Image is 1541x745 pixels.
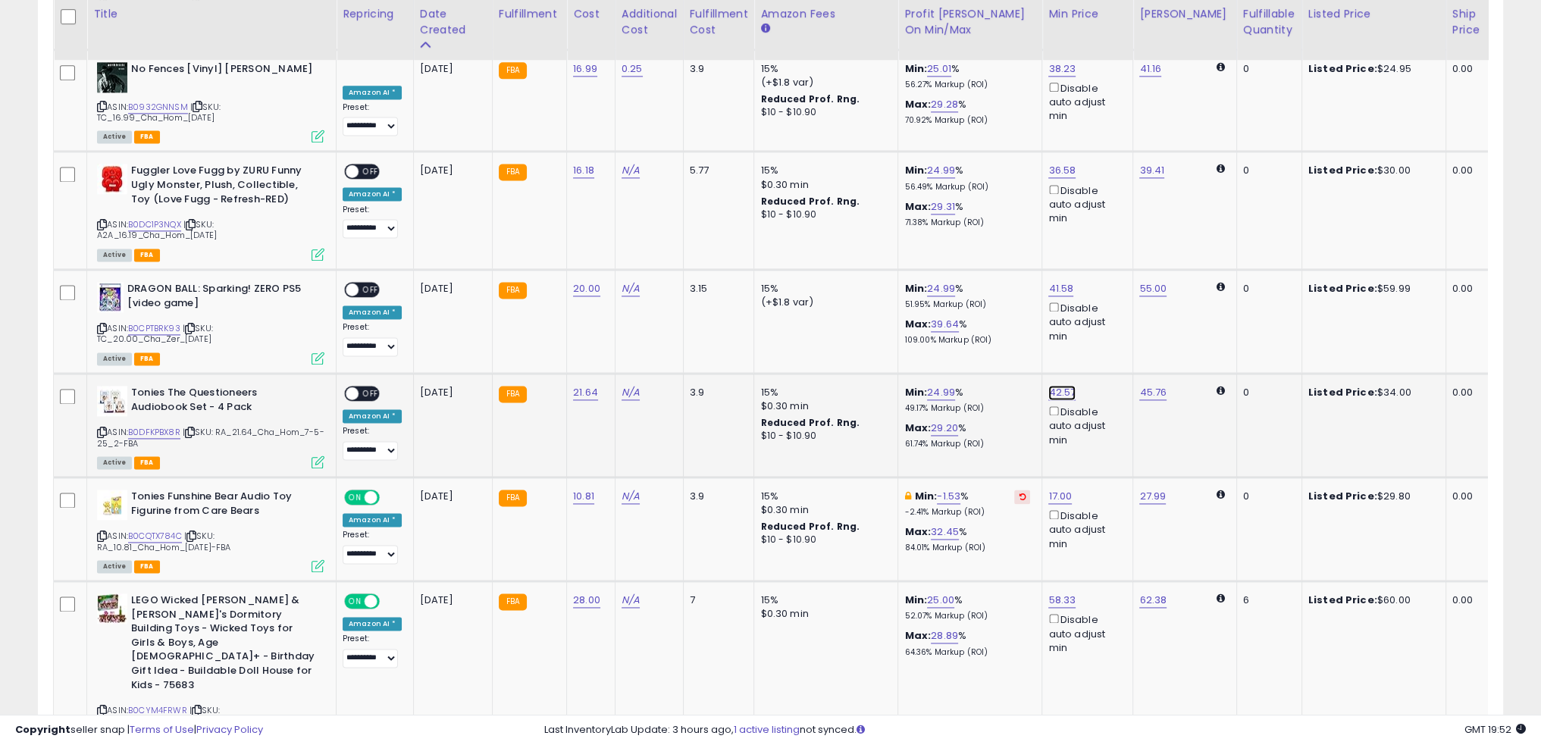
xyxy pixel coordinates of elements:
[97,352,132,365] span: All listings currently available for purchase on Amazon
[420,6,486,38] div: Date Created
[1048,385,1076,400] a: 42.57
[760,208,886,221] div: $10 - $10.90
[343,187,402,201] div: Amazon AI *
[931,421,958,436] a: 29.20
[1452,490,1477,503] div: 0.00
[760,416,860,429] b: Reduced Prof. Rng.
[1139,163,1164,178] a: 39.41
[927,61,951,77] a: 25.01
[97,386,127,416] img: 51lAoVvu8FL._SL40_.jpg
[131,62,315,80] b: No Fences [Vinyl] [PERSON_NAME]
[97,101,221,124] span: | SKU: TC_16.99_Cha_Hom_[DATE]
[904,164,1030,192] div: %
[904,61,927,76] b: Min:
[97,282,124,312] img: 5199kyEoKJL._SL40_.jpg
[97,456,132,469] span: All listings currently available for purchase on Amazon
[420,62,481,76] div: [DATE]
[1308,164,1434,177] div: $30.00
[1452,164,1477,177] div: 0.00
[1243,62,1290,76] div: 0
[904,593,927,607] b: Min:
[904,97,931,111] b: Max:
[499,6,560,22] div: Fulfillment
[343,305,402,319] div: Amazon AI *
[1308,593,1434,607] div: $60.00
[760,607,886,621] div: $0.30 min
[1308,385,1377,399] b: Listed Price:
[97,164,324,259] div: ASIN:
[690,62,743,76] div: 3.9
[760,503,886,517] div: $0.30 min
[134,456,160,469] span: FBA
[97,560,132,573] span: All listings currently available for purchase on Amazon
[97,62,324,142] div: ASIN:
[760,6,891,22] div: Amazon Fees
[343,86,402,99] div: Amazon AI *
[134,249,160,261] span: FBA
[904,335,1030,346] p: 109.00% Markup (ROI)
[904,507,1030,518] p: -2.41% Markup (ROI)
[97,322,213,345] span: | SKU: TC_20.00_Cha_Zer_[DATE]
[377,595,402,608] span: OFF
[1139,489,1166,504] a: 27.99
[343,634,402,668] div: Preset:
[1464,722,1526,737] span: 2025-09-7 19:52 GMT
[1308,386,1434,399] div: $34.00
[904,525,1030,553] div: %
[927,385,955,400] a: 24.99
[343,426,402,460] div: Preset:
[904,439,1030,449] p: 61.74% Markup (ROI)
[134,130,160,143] span: FBA
[499,490,527,506] small: FBA
[931,524,959,540] a: 32.45
[196,722,263,737] a: Privacy Policy
[904,385,927,399] b: Min:
[760,164,886,177] div: 15%
[128,426,180,439] a: B0DFKPBX8R
[927,163,955,178] a: 24.99
[544,723,1526,737] div: Last InventoryLab Update: 3 hours ago, not synced.
[343,322,402,356] div: Preset:
[1243,386,1290,399] div: 0
[343,102,402,136] div: Preset:
[93,6,330,22] div: Title
[690,593,743,607] div: 7
[690,490,743,503] div: 3.9
[760,178,886,192] div: $0.30 min
[1048,6,1126,22] div: Min Price
[1452,386,1477,399] div: 0.00
[904,421,1030,449] div: %
[1452,282,1477,296] div: 0.00
[1048,182,1121,226] div: Disable auto adjust min
[622,489,640,504] a: N/A
[904,611,1030,621] p: 52.07% Markup (ROI)
[97,282,324,363] div: ASIN:
[760,92,860,105] b: Reduced Prof. Rng.
[1048,507,1121,551] div: Disable auto adjust min
[15,722,70,737] strong: Copyright
[1308,593,1377,607] b: Listed Price:
[931,317,959,332] a: 39.64
[573,489,594,504] a: 10.81
[573,281,600,296] a: 20.00
[97,249,132,261] span: All listings currently available for purchase on Amazon
[343,205,402,239] div: Preset:
[904,403,1030,414] p: 49.17% Markup (ROI)
[131,593,315,696] b: LEGO Wicked [PERSON_NAME] & [PERSON_NAME]'s Dormitory Building Toys - Wicked Toys for Girls & Boy...
[904,282,1030,310] div: %
[346,595,365,608] span: ON
[1048,489,1072,504] a: 17.00
[343,513,402,527] div: Amazon AI *
[573,6,609,22] div: Cost
[1243,164,1290,177] div: 0
[97,593,127,624] img: 51juem9fNhL._SL40_.jpg
[97,386,324,467] div: ASIN:
[346,491,365,504] span: ON
[359,387,383,400] span: OFF
[931,628,958,643] a: 28.89
[734,722,800,737] a: 1 active listing
[904,281,927,296] b: Min:
[904,199,931,214] b: Max:
[1139,61,1161,77] a: 41.16
[1139,6,1229,22] div: [PERSON_NAME]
